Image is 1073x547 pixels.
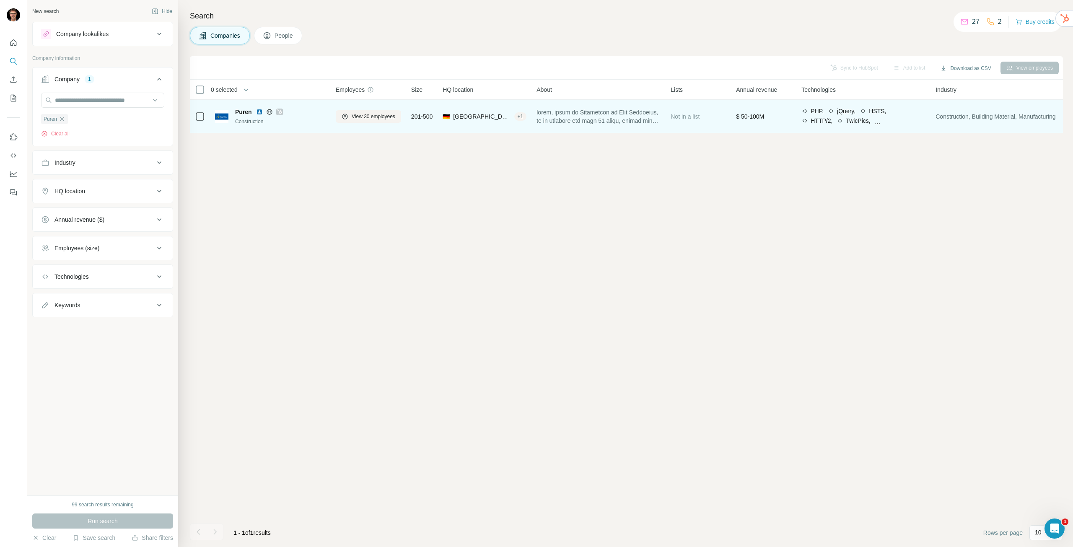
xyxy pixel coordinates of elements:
[190,10,1063,22] h4: Search
[972,17,980,27] p: 27
[33,24,173,44] button: Company lookalikes
[56,30,109,38] div: Company lookalikes
[256,109,263,115] img: LinkedIn logo
[7,91,20,106] button: My lists
[7,72,20,87] button: Enrich CSV
[41,130,70,137] button: Clear all
[7,35,20,50] button: Quick start
[1044,518,1065,539] iframe: Intercom live chat
[245,529,250,536] span: of
[936,112,1055,121] span: Construction, Building Material, Manufacturing
[884,117,920,125] span: TYPO3 CMS,
[85,75,94,83] div: 1
[869,107,886,115] span: HSTS,
[54,272,89,281] div: Technologies
[1062,518,1068,525] span: 1
[846,117,870,125] span: TwicPics,
[54,244,99,252] div: Employees (size)
[1035,528,1042,537] p: 10
[235,118,326,125] div: Construction
[33,238,173,258] button: Employees (size)
[514,113,527,120] div: + 1
[1016,16,1055,28] button: Buy credits
[934,62,997,75] button: Download as CSV
[32,8,59,15] div: New search
[54,301,80,309] div: Keywords
[7,130,20,145] button: Use Surfe on LinkedIn
[33,181,173,201] button: HQ location
[7,8,20,22] img: Avatar
[536,86,552,94] span: About
[736,86,777,94] span: Annual revenue
[33,69,173,93] button: Company1
[73,534,115,542] button: Save search
[33,267,173,287] button: Technologies
[54,215,104,224] div: Annual revenue ($)
[132,534,173,542] button: Share filters
[33,153,173,173] button: Industry
[7,54,20,69] button: Search
[671,86,683,94] span: Lists
[936,86,956,94] span: Industry
[250,529,254,536] span: 1
[801,86,836,94] span: Technologies
[54,75,80,83] div: Company
[211,86,238,94] span: 0 selected
[235,108,252,116] span: Puren
[210,31,241,40] span: Companies
[811,107,824,115] span: PHP,
[536,108,661,125] span: lorem, ipsum do Sitametcon ad Elit Seddoeius, te in utlabore etd magn 51 aliqu, enimad min veniam...
[33,210,173,230] button: Annual revenue ($)
[44,115,57,123] span: Puren
[72,501,133,508] div: 99 search results remaining
[7,166,20,181] button: Dashboard
[443,86,473,94] span: HQ location
[54,187,85,195] div: HQ location
[811,117,832,125] span: HTTP/2,
[336,110,401,123] button: View 30 employees
[7,148,20,163] button: Use Surfe API
[736,113,764,120] span: $ 50-100M
[411,112,433,121] span: 201-500
[32,534,56,542] button: Clear
[215,110,228,123] img: Logo of Puren
[233,529,245,536] span: 1 - 1
[275,31,294,40] span: People
[336,86,365,94] span: Employees
[54,158,75,167] div: Industry
[146,5,178,18] button: Hide
[671,113,700,120] span: Not in a list
[453,112,511,121] span: [GEOGRAPHIC_DATA], [GEOGRAPHIC_DATA]
[33,295,173,315] button: Keywords
[7,185,20,200] button: Feedback
[352,113,395,120] span: View 30 employees
[837,107,855,115] span: jQuery,
[411,86,422,94] span: Size
[32,54,173,62] p: Company information
[998,17,1002,27] p: 2
[983,529,1023,537] span: Rows per page
[443,112,450,121] span: 🇩🇪
[233,529,271,536] span: results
